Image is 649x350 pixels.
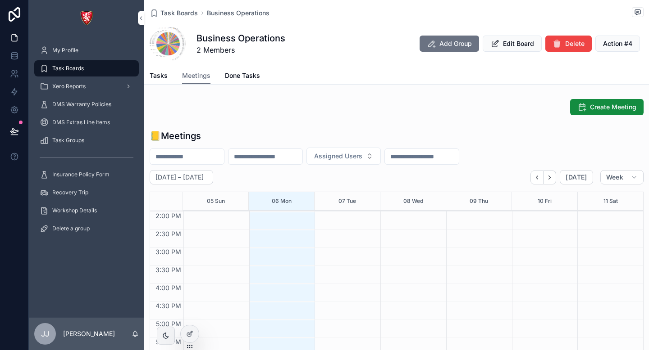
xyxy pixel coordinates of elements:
[41,328,49,339] span: JJ
[566,173,587,181] span: [DATE]
[52,83,86,90] span: Xero Reports
[565,39,585,48] span: Delete
[503,39,534,48] span: Edit Board
[153,248,183,256] span: 3:00 PM
[606,173,623,181] span: Week
[603,192,618,210] button: 11 Sat
[34,220,139,237] a: Delete a group
[595,36,640,52] button: Action #4
[34,96,139,112] a: DMS Warranty Policies
[197,45,285,55] span: 2 Members
[34,184,139,201] a: Recovery Trip
[52,137,84,144] span: Task Groups
[52,119,110,126] span: DMS Extras Line Items
[79,11,94,25] img: App logo
[207,192,225,210] button: 05 Sun
[153,212,183,220] span: 2:00 PM
[272,192,292,210] button: 06 Mon
[34,202,139,219] a: Workshop Details
[153,284,183,292] span: 4:00 PM
[52,101,111,108] span: DMS Warranty Policies
[150,67,168,85] a: Tasks
[34,114,139,130] a: DMS Extras Line Items
[600,170,644,184] button: Week
[34,60,139,76] a: Task Boards
[544,171,556,184] button: Next
[150,71,168,80] span: Tasks
[63,329,115,338] p: [PERSON_NAME]
[420,36,479,52] button: Add Group
[545,36,592,52] button: Delete
[560,170,593,184] button: [DATE]
[603,39,632,48] span: Action #4
[153,266,183,274] span: 3:30 PM
[52,225,90,232] span: Delete a group
[207,9,270,18] a: Business Operations
[160,9,198,18] span: Task Boards
[483,36,542,52] button: Edit Board
[52,65,84,72] span: Task Boards
[34,132,139,148] a: Task Groups
[52,207,97,214] span: Workshop Details
[314,152,362,161] span: Assigned Users
[306,148,381,165] button: Select Button
[29,36,144,248] div: scrollable content
[590,103,636,112] span: Create Meeting
[439,39,472,48] span: Add Group
[52,171,110,178] span: Insurance Policy Form
[153,230,183,238] span: 2:30 PM
[154,320,183,328] span: 5:00 PM
[403,192,423,210] button: 08 Wed
[34,166,139,183] a: Insurance Policy Form
[338,192,356,210] button: 07 Tue
[197,32,285,45] h1: Business Operations
[470,192,488,210] button: 09 Thu
[34,78,139,94] a: Xero Reports
[538,192,552,210] button: 10 Fri
[225,71,260,80] span: Done Tasks
[150,130,201,142] h1: 📒Meetings
[52,47,78,54] span: My Profile
[155,173,204,182] h2: [DATE] – [DATE]
[150,9,198,18] a: Task Boards
[34,42,139,58] a: My Profile
[182,67,210,85] a: Meetings
[182,71,210,80] span: Meetings
[225,67,260,85] a: Done Tasks
[153,302,183,310] span: 4:30 PM
[530,171,544,184] button: Back
[570,99,644,115] button: Create Meeting
[52,189,88,196] span: Recovery Trip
